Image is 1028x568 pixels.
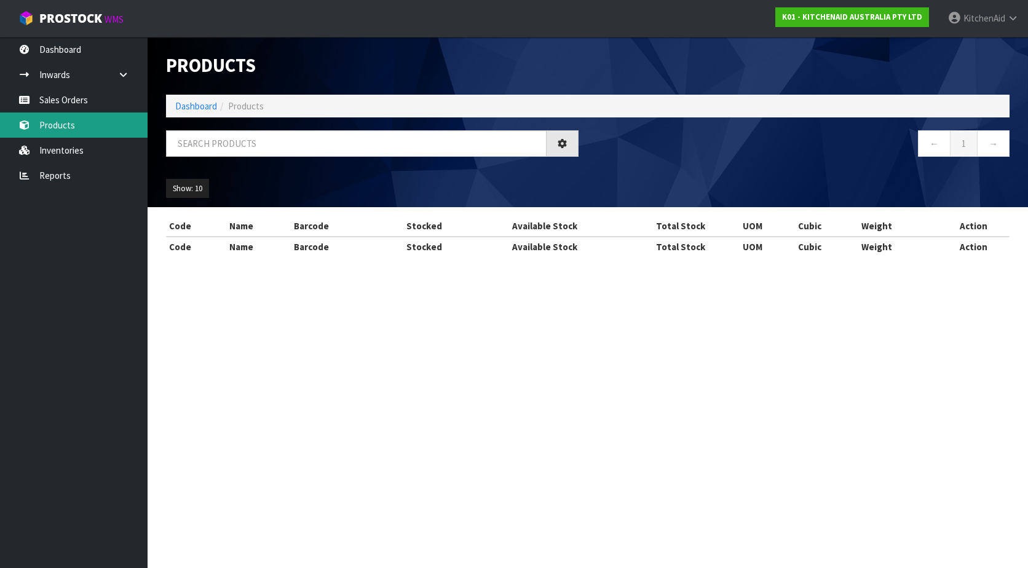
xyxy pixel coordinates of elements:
nav: Page navigation [597,130,1010,160]
th: Weight [858,237,937,256]
input: Search products [166,130,547,157]
th: Available Stock [469,216,621,236]
th: Name [226,216,291,236]
th: Action [937,216,1010,236]
th: UOM [740,216,795,236]
th: Stocked [379,216,469,236]
img: cube-alt.png [18,10,34,26]
button: Show: 10 [166,179,209,199]
span: KitchenAid [963,12,1005,24]
th: Action [937,237,1010,256]
a: ← [918,130,951,157]
th: Stocked [379,237,469,256]
span: ProStock [39,10,102,26]
th: Cubic [795,216,858,236]
span: Products [228,100,264,112]
th: Name [226,237,291,256]
th: Total Stock [622,237,740,256]
th: Code [166,237,226,256]
th: Total Stock [622,216,740,236]
th: Cubic [795,237,858,256]
a: Dashboard [175,100,217,112]
small: WMS [105,14,124,25]
th: Available Stock [469,237,621,256]
h1: Products [166,55,579,76]
th: Code [166,216,226,236]
th: UOM [740,237,795,256]
a: → [977,130,1010,157]
th: Weight [858,216,937,236]
th: Barcode [291,216,379,236]
a: 1 [950,130,978,157]
strong: K01 - KITCHENAID AUSTRALIA PTY LTD [782,12,922,22]
th: Barcode [291,237,379,256]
